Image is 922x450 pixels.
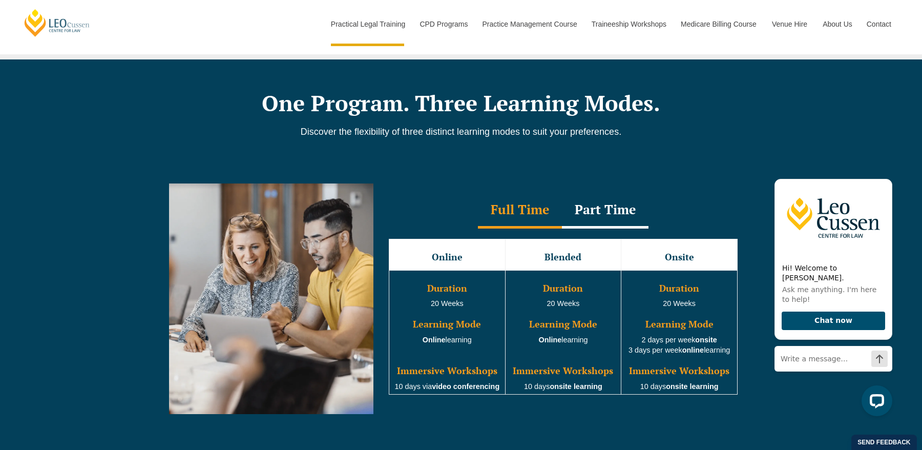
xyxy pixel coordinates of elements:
p: Discover the flexibility of three distinct learning modes to suit your preferences. [169,126,753,137]
a: Practice Management Course [475,2,584,46]
h3: Immersive Workshops [390,366,504,376]
h3: Online [390,252,504,262]
span: 20 Weeks [431,299,464,308]
h3: Duration [507,283,620,294]
h3: Learning Mode [622,319,736,330]
strong: online [682,346,704,354]
div: Full Time [478,193,562,229]
strong: video conferencing [432,382,499,391]
h2: One Program. Three Learning Modes. [169,90,753,116]
h3: Immersive Workshops [622,366,736,376]
strong: onsite learning [550,382,602,391]
strong: onsite [695,336,717,344]
a: [PERSON_NAME] Centre for Law [23,8,91,37]
a: Venue Hire [764,2,815,46]
strong: onsite learning [666,382,718,391]
span: Duration [427,282,467,294]
strong: Online [538,336,561,344]
h3: Onsite [622,252,736,262]
a: Practical Legal Training [323,2,412,46]
a: Traineeship Workshops [584,2,673,46]
iframe: LiveChat chat widget [766,169,896,424]
a: About Us [815,2,859,46]
h3: Duration [622,283,736,294]
h3: Immersive Workshops [507,366,620,376]
a: Contact [859,2,899,46]
td: learning 10 days via [389,270,506,395]
td: 20 Weeks 2 days per week 3 days per week learning 10 days [621,270,738,395]
h3: Blended [507,252,620,262]
h3: Learning Mode [390,319,504,330]
div: Part Time [562,193,648,229]
h3: Learning Mode [507,319,620,330]
a: CPD Programs [412,2,474,46]
td: 20 Weeks learning 10 days [505,270,621,395]
strong: Online [423,336,446,344]
a: Medicare Billing Course [673,2,764,46]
